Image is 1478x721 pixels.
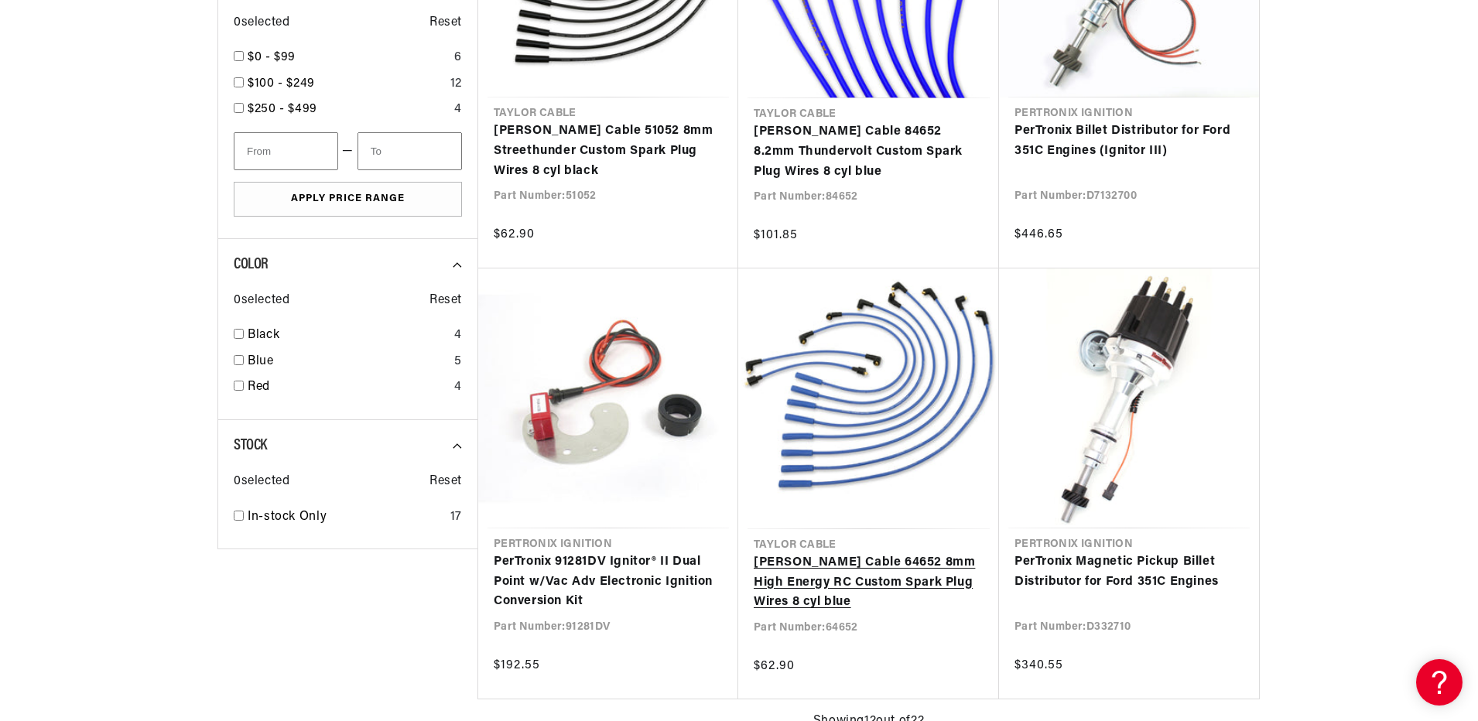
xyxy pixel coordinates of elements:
a: [PERSON_NAME] Cable 51052 8mm Streethunder Custom Spark Plug Wires 8 cyl black [494,121,723,181]
span: Color [234,257,269,272]
a: [PERSON_NAME] Cable 64652 8mm High Energy RC Custom Spark Plug Wires 8 cyl blue [754,553,984,613]
a: Red [248,378,448,398]
div: 4 [454,100,462,120]
div: 6 [454,48,462,68]
span: $250 - $499 [248,103,317,115]
span: 0 selected [234,13,289,33]
div: 17 [450,507,462,528]
span: $100 - $249 [248,77,315,90]
span: 0 selected [234,472,289,492]
div: 4 [454,326,462,346]
span: Reset [429,291,462,311]
a: [PERSON_NAME] Cable 84652 8.2mm Thundervolt Custom Spark Plug Wires 8 cyl blue [754,122,984,182]
span: Stock [234,438,267,453]
div: 4 [454,378,462,398]
span: 0 selected [234,291,289,311]
span: Reset [429,472,462,492]
span: Reset [429,13,462,33]
span: $0 - $99 [248,51,296,63]
div: 5 [454,352,462,372]
input: To [358,132,462,170]
input: From [234,132,338,170]
div: 12 [450,74,462,94]
span: — [342,142,354,162]
a: PerTronix Magnetic Pickup Billet Distributor for Ford 351C Engines [1014,552,1244,592]
button: Apply Price Range [234,182,462,217]
a: PerTronix Billet Distributor for Ford 351C Engines (Ignitor III) [1014,121,1244,161]
a: Black [248,326,448,346]
a: PerTronix 91281DV Ignitor® II Dual Point w/Vac Adv Electronic Ignition Conversion Kit [494,552,723,612]
a: Blue [248,352,448,372]
a: In-stock Only [248,507,444,528]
